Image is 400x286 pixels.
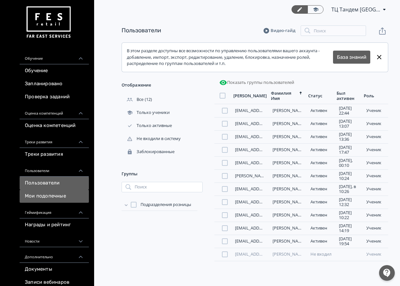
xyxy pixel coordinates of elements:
[235,251,304,257] a: [EMAIL_ADDRESS][DOMAIN_NAME]
[263,27,295,34] a: Видео-гайд
[235,212,304,218] a: [EMAIL_ADDRESS][DOMAIN_NAME]
[339,223,361,233] div: [DATE] 14:19
[127,48,333,67] div: В этом разделе доступны все возможности по управлению пользователями вашего аккаунта - добавление...
[366,239,386,244] div: ученик
[20,64,89,77] a: Обучение
[20,161,89,177] div: Пользователи
[308,5,324,14] a: Переключиться в режим ученика
[20,77,89,90] a: Запланировано
[20,119,89,132] a: Оценка компетенций
[366,160,386,166] div: ученик
[310,108,333,113] div: Активен
[122,27,161,34] a: Пользователи
[339,145,361,155] div: [DATE] 17:47
[337,54,366,61] a: База знаний
[310,160,333,166] div: Активен
[20,203,89,218] div: Геймификация
[310,173,333,179] div: Активен
[20,247,89,263] div: Дополнительно
[273,160,306,166] a: [PERSON_NAME]
[310,121,333,126] div: Активен
[235,107,304,113] a: [EMAIL_ADDRESS][DOMAIN_NAME]
[273,173,306,179] a: [PERSON_NAME]
[308,93,322,99] div: Статус
[273,107,306,113] a: [PERSON_NAME]
[310,134,333,139] div: Активен
[122,93,203,106] div: (12)
[235,120,304,126] a: [EMAIL_ADDRESS][DOMAIN_NAME]
[310,213,333,218] div: Активен
[20,218,89,231] a: Награды и рейтинг
[20,190,89,203] a: Мои подопечные
[333,51,370,64] button: База знаний
[366,252,386,257] div: ученик
[20,148,89,161] a: Треки развития
[366,186,386,192] div: ученик
[310,199,333,205] div: Активен
[235,186,304,192] a: [EMAIL_ADDRESS][DOMAIN_NAME]
[366,134,386,139] div: ученик
[310,239,333,244] div: Активен
[366,199,386,205] div: ученик
[20,49,89,64] div: Обучение
[366,226,386,231] div: ученик
[273,238,306,244] a: [PERSON_NAME]
[235,173,337,179] a: [PERSON_NAME][EMAIL_ADDRESS][DOMAIN_NAME]
[273,186,306,192] a: [PERSON_NAME]
[235,238,304,244] a: [EMAIL_ADDRESS][DOMAIN_NAME]
[310,147,333,152] div: Активен
[366,173,386,179] div: ученик
[339,171,361,181] div: [DATE] 10:24
[366,121,386,126] div: ученик
[25,4,72,41] img: https://files.teachbase.ru/system/account/57463/logo/medium-936fc5084dd2c598f50a98b9cbe0469a.png
[20,90,89,103] a: Проверка заданий
[339,236,361,246] div: [DATE] 19:54
[339,106,361,116] div: [DATE] 22:44
[273,251,306,257] a: [PERSON_NAME]
[20,263,89,276] a: Документы
[235,199,304,205] a: [EMAIL_ADDRESS][DOMAIN_NAME]
[122,110,171,116] div: Только ученики
[310,252,333,257] div: Не входил
[364,93,374,99] div: Роль
[273,199,306,205] a: [PERSON_NAME]
[20,132,89,148] div: Треки развития
[122,123,173,129] div: Только активные
[366,108,386,113] div: ученик
[310,226,333,231] div: Активен
[273,212,306,218] a: [PERSON_NAME]
[218,77,295,88] button: Показать группы пользователей
[366,213,386,218] div: ученик
[273,225,306,231] a: [PERSON_NAME]
[122,97,145,103] div: Все
[339,210,361,220] div: [DATE] 10:22
[337,90,356,102] div: Был активен
[235,225,304,231] a: [EMAIL_ADDRESS][DOMAIN_NAME]
[20,177,89,190] a: Пользователи
[20,103,89,119] div: Оценка компетенций
[339,132,361,142] div: [DATE] 13:36
[366,147,386,152] div: ученик
[122,166,203,182] div: Группы
[20,231,89,247] div: Новости
[331,6,380,13] span: ТЦ Тандем Казань RE 6912138
[339,197,361,207] div: [DATE] 12:32
[339,119,361,129] div: [DATE] 13:07
[339,158,361,168] div: [DATE], 00:10
[122,77,203,93] div: Отображение
[273,120,306,126] a: [PERSON_NAME]
[273,147,306,152] a: [PERSON_NAME]
[339,184,361,194] div: [DATE], в 10:26
[310,186,333,192] div: Активен
[273,134,306,139] a: [PERSON_NAME]
[378,27,386,35] svg: Экспорт пользователей файлом
[235,160,304,166] a: [EMAIL_ADDRESS][DOMAIN_NAME]
[235,147,304,152] a: [EMAIL_ADDRESS][DOMAIN_NAME]
[271,90,297,102] div: Фамилия Имя
[122,149,176,155] div: Заблокированные
[122,136,182,142] div: Не входили в систему
[235,134,304,139] a: [EMAIL_ADDRESS][DOMAIN_NAME]
[233,93,267,99] div: [PERSON_NAME]
[141,201,191,208] span: Подразделения розницы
